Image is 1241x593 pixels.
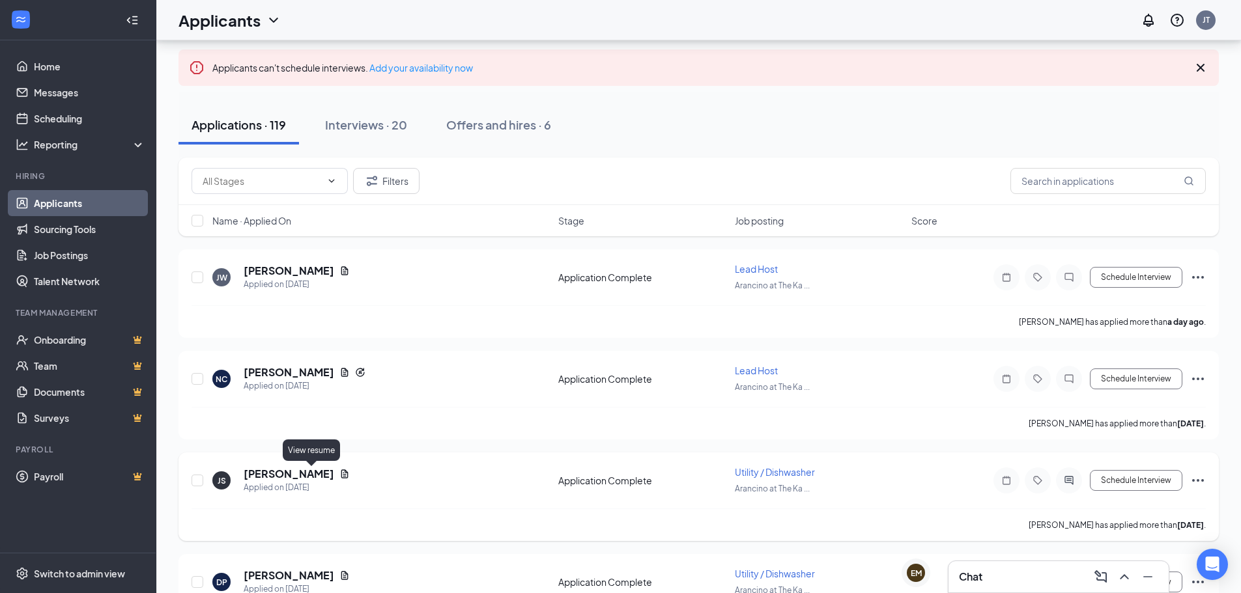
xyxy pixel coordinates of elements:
[1114,566,1135,587] button: ChevronUp
[1203,14,1210,25] div: JT
[218,475,226,486] div: JS
[1029,418,1206,429] p: [PERSON_NAME] has applied more than .
[203,174,321,188] input: All Stages
[999,475,1014,486] svg: Note
[283,439,340,461] div: View resume
[911,568,922,579] div: EM
[735,484,810,493] span: Arancino at The Ka ...
[735,365,778,376] span: Lead Host
[34,79,145,105] a: Messages
[999,374,1014,384] svg: Note
[339,367,350,378] svg: Document
[34,463,145,490] a: PayrollCrown
[355,367,365,378] svg: Reapply
[1190,371,1206,387] svg: Ellipses
[1029,519,1206,531] p: [PERSON_NAME] has applied more than .
[34,268,145,294] a: Talent Network
[34,327,145,353] a: OnboardingCrown
[558,575,727,588] div: Application Complete
[1177,520,1204,530] b: [DATE]
[959,570,982,584] h3: Chat
[244,278,350,291] div: Applied on [DATE]
[216,374,227,385] div: NC
[325,117,407,133] div: Interviews · 20
[34,405,145,431] a: SurveysCrown
[1141,12,1156,28] svg: Notifications
[339,570,350,581] svg: Document
[189,60,205,76] svg: Error
[558,372,727,385] div: Application Complete
[1030,475,1046,486] svg: Tag
[364,173,380,189] svg: Filter
[1140,569,1156,585] svg: Minimize
[16,307,143,318] div: Team Management
[1090,368,1182,389] button: Schedule Interview
[558,214,584,227] span: Stage
[1030,374,1046,384] svg: Tag
[1090,470,1182,491] button: Schedule Interview
[34,242,145,268] a: Job Postings
[16,138,29,151] svg: Analysis
[34,138,146,151] div: Reporting
[1090,267,1182,288] button: Schedule Interview
[1061,475,1077,486] svg: ActiveChat
[339,469,350,479] svg: Document
[735,214,784,227] span: Job posting
[1019,316,1206,327] p: [PERSON_NAME] has applied more than .
[558,271,727,284] div: Application Complete
[735,382,810,392] span: Arancino at The Ka ...
[244,481,350,494] div: Applied on [DATE]
[216,272,227,283] div: JW
[1091,566,1111,587] button: ComposeMessage
[34,216,145,242] a: Sourcing Tools
[266,12,281,28] svg: ChevronDown
[34,379,145,405] a: DocumentsCrown
[1061,272,1077,283] svg: ChatInactive
[244,467,334,481] h5: [PERSON_NAME]
[16,171,143,182] div: Hiring
[1169,12,1185,28] svg: QuestionInfo
[34,353,145,379] a: TeamCrown
[192,117,286,133] div: Applications · 119
[735,466,815,478] span: Utility / Dishwasher
[326,176,337,186] svg: ChevronDown
[126,14,139,27] svg: Collapse
[34,190,145,216] a: Applicants
[735,568,815,579] span: Utility / Dishwasher
[34,105,145,131] a: Scheduling
[339,266,350,276] svg: Document
[558,474,727,487] div: Application Complete
[1190,574,1206,590] svg: Ellipses
[1190,269,1206,285] svg: Ellipses
[1093,569,1109,585] svg: ComposeMessage
[1184,176,1194,186] svg: MagnifyingGlass
[353,168,420,194] button: Filter Filters
[1030,272,1046,283] svg: Tag
[1197,549,1228,580] div: Open Intercom Messenger
[1061,374,1077,384] svg: ChatInactive
[244,568,334,583] h5: [PERSON_NAME]
[34,567,125,580] div: Switch to admin view
[369,62,473,74] a: Add your availability now
[244,365,334,379] h5: [PERSON_NAME]
[1190,473,1206,488] svg: Ellipses
[1010,168,1206,194] input: Search in applications
[16,567,29,580] svg: Settings
[178,9,261,31] h1: Applicants
[911,214,937,227] span: Score
[216,577,227,588] div: DP
[1117,569,1132,585] svg: ChevronUp
[16,444,143,455] div: Payroll
[212,62,473,74] span: Applicants can't schedule interviews.
[212,214,291,227] span: Name · Applied On
[1137,566,1158,587] button: Minimize
[1167,317,1204,327] b: a day ago
[446,117,551,133] div: Offers and hires · 6
[34,53,145,79] a: Home
[735,263,778,275] span: Lead Host
[244,264,334,278] h5: [PERSON_NAME]
[999,272,1014,283] svg: Note
[1177,419,1204,428] b: [DATE]
[1193,60,1208,76] svg: Cross
[735,281,810,290] span: Arancino at The Ka ...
